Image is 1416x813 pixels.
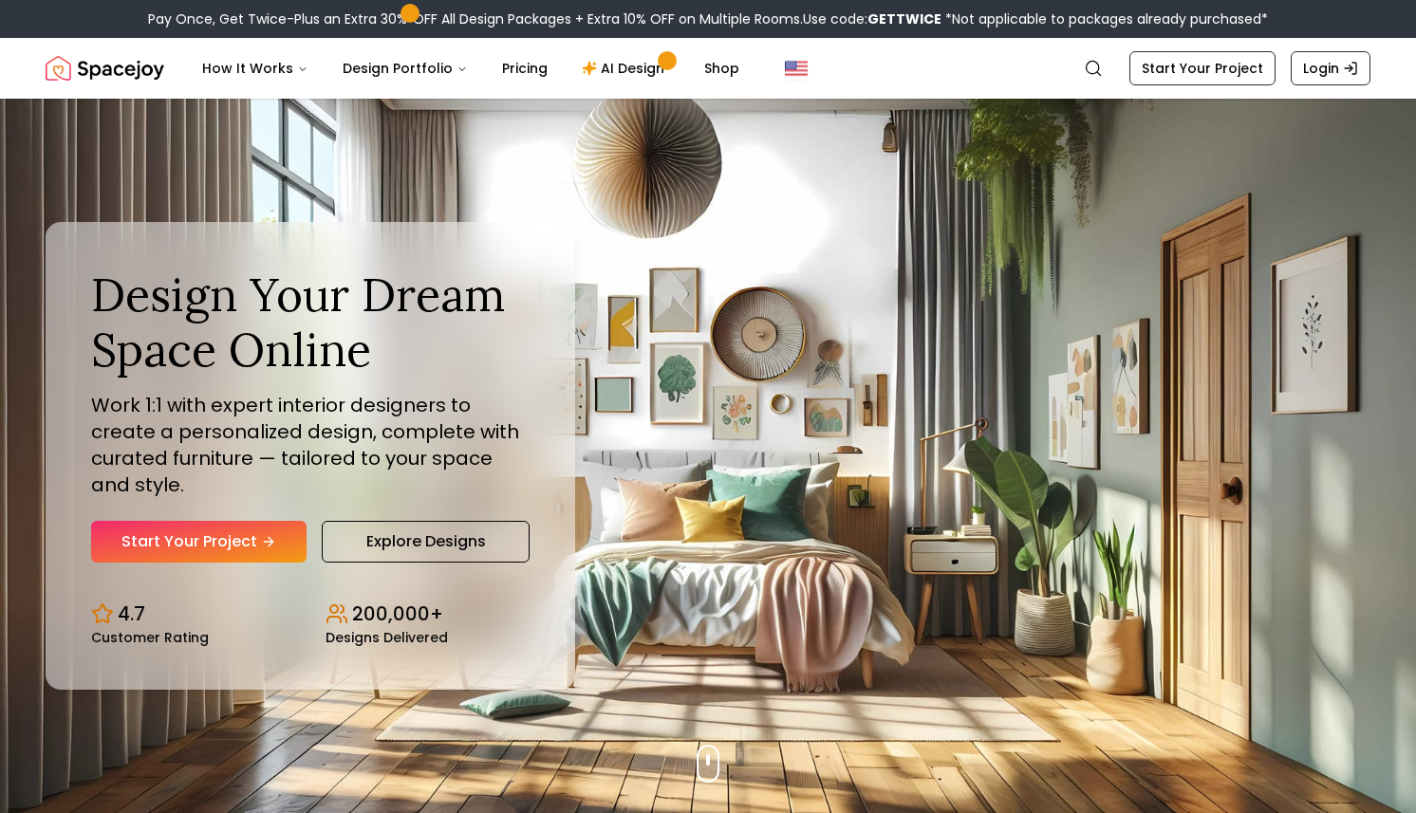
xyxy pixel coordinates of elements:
[46,49,164,87] img: Spacejoy Logo
[148,9,1268,28] div: Pay Once, Get Twice-Plus an Extra 30% OFF All Design Packages + Extra 10% OFF on Multiple Rooms.
[118,601,145,627] p: 4.7
[689,49,755,87] a: Shop
[352,601,443,627] p: 200,000+
[941,9,1268,28] span: *Not applicable to packages already purchased*
[1129,51,1276,85] a: Start Your Project
[46,49,164,87] a: Spacejoy
[867,9,941,28] b: GETTWICE
[91,521,307,563] a: Start Your Project
[187,49,755,87] nav: Main
[326,631,448,644] small: Designs Delivered
[91,585,530,644] div: Design stats
[91,631,209,644] small: Customer Rating
[785,57,808,80] img: United States
[327,49,483,87] button: Design Portfolio
[322,521,530,563] a: Explore Designs
[803,9,941,28] span: Use code:
[487,49,563,87] a: Pricing
[567,49,685,87] a: AI Design
[91,392,530,498] p: Work 1:1 with expert interior designers to create a personalized design, complete with curated fu...
[1291,51,1370,85] a: Login
[187,49,324,87] button: How It Works
[91,268,530,377] h1: Design Your Dream Space Online
[46,38,1370,99] nav: Global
